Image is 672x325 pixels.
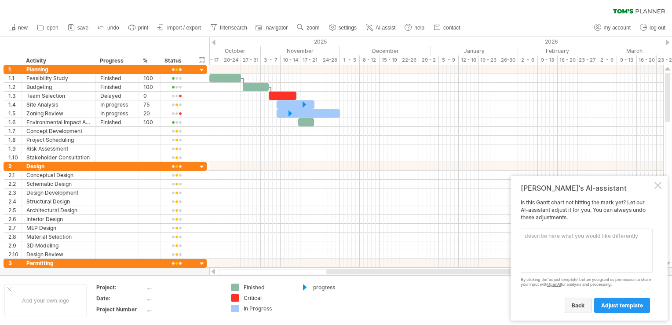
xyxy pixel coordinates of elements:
[8,259,22,267] div: 3
[459,55,478,65] div: 12 - 16
[26,118,91,126] div: Environmental Impact Assessment
[26,92,91,100] div: Team Selection
[8,144,22,153] div: 1.9
[26,65,91,74] div: Planning
[414,25,424,31] span: help
[380,55,399,65] div: 15 - 19
[244,284,292,291] div: Finished
[138,25,148,31] span: print
[8,241,22,250] div: 2.9
[597,55,617,65] div: 2 - 6
[26,109,91,118] div: Zoning Review
[26,259,91,267] div: Permitting
[364,22,398,33] a: AI assist
[26,100,91,109] div: Site Analysis
[601,302,643,309] span: adjust template
[100,83,134,91] div: Finished
[164,56,188,65] div: Status
[521,277,653,287] div: By clicking the 'adjust template' button you grant us permission to share your input with for ana...
[261,55,281,65] div: 3 - 7
[26,144,91,153] div: Risk Assessment
[100,74,134,82] div: Finished
[8,92,22,100] div: 1.3
[8,233,22,241] div: 2.8
[100,100,134,109] div: In progress
[244,305,292,312] div: In Progress
[572,302,584,309] span: back
[221,55,241,65] div: 20-24
[565,298,592,313] a: back
[518,46,597,55] div: February 2026
[521,184,653,192] div: [PERSON_NAME]'s AI-assistant
[419,55,439,65] div: 29 - 2
[201,55,221,65] div: 13 - 17
[26,127,91,135] div: Concept Development
[8,180,22,188] div: 2.2
[8,215,22,223] div: 2.6
[8,188,22,197] div: 2.3
[8,224,22,232] div: 2.7
[167,25,201,31] span: import / export
[8,74,22,82] div: 1.1
[26,197,91,206] div: Structural Design
[402,22,427,33] a: help
[8,83,22,91] div: 1.2
[26,233,91,241] div: Material Selection
[313,284,361,291] div: progress
[241,55,261,65] div: 27 - 31
[95,22,122,33] a: undo
[320,55,340,65] div: 24-28
[146,284,220,291] div: ....
[8,109,22,118] div: 1.5
[266,25,288,31] span: navigator
[431,22,463,33] a: contact
[399,55,419,65] div: 22-26
[307,25,319,31] span: zoom
[617,55,637,65] div: 9 - 13
[281,55,300,65] div: 10 - 14
[18,25,28,31] span: new
[66,22,91,33] a: save
[300,55,320,65] div: 17 - 21
[220,25,247,31] span: filter/search
[107,25,119,31] span: undo
[170,46,261,55] div: October 2025
[146,306,220,313] div: ....
[638,22,668,33] a: log out
[100,109,134,118] div: In progress
[126,22,151,33] a: print
[295,22,322,33] a: zoom
[8,250,22,259] div: 2.10
[547,282,561,287] a: OpenAI
[8,100,22,109] div: 1.4
[143,74,156,82] div: 100
[35,22,61,33] a: open
[100,118,134,126] div: Finished
[26,224,91,232] div: MEP Design
[26,241,91,250] div: 3D Modeling
[443,25,460,31] span: contact
[327,22,359,33] a: settings
[254,22,290,33] a: navigator
[577,55,597,65] div: 23 - 27
[26,83,91,91] div: Budgeting
[8,65,22,74] div: 1
[96,284,145,291] div: Project:
[96,306,145,313] div: Project Number
[26,180,91,188] div: Schematic Design
[77,25,88,31] span: save
[439,55,459,65] div: 5 - 9
[143,83,156,91] div: 100
[100,92,134,100] div: Delayed
[8,118,22,126] div: 1.6
[8,197,22,206] div: 2.4
[208,22,250,33] a: filter/search
[431,46,518,55] div: January 2026
[8,162,22,170] div: 2
[96,295,145,302] div: Date:
[376,25,395,31] span: AI assist
[360,55,380,65] div: 8 - 12
[26,136,91,144] div: Project Scheduling
[143,92,156,100] div: 0
[143,109,156,118] div: 20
